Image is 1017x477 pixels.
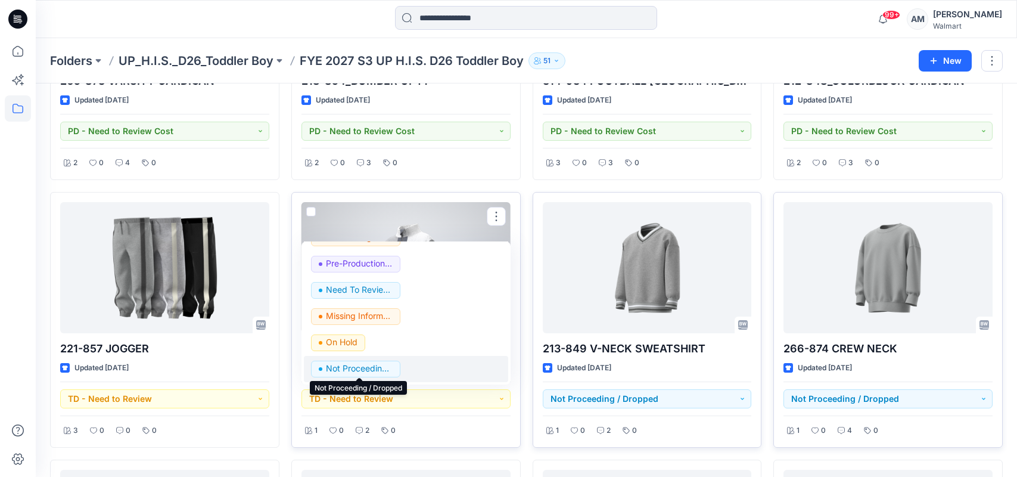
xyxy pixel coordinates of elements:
[60,202,269,333] a: 221-857 JOGGER
[300,52,524,69] p: FYE 2027 S3 UP H.I.S. D26 Toddler Boy
[875,157,879,169] p: 0
[821,425,826,437] p: 0
[882,10,900,20] span: 99+
[340,157,345,169] p: 0
[119,52,273,69] a: UP_H.I.S._D26_Toddler Boy
[73,157,77,169] p: 2
[393,157,397,169] p: 0
[125,157,130,169] p: 4
[315,157,319,169] p: 2
[783,340,993,357] p: 266-874 CREW NECK
[907,8,928,30] div: AM
[326,256,393,271] p: Pre-Production Approved
[556,425,559,437] p: 1
[543,54,551,67] p: 51
[556,157,561,169] p: 3
[99,425,104,437] p: 0
[607,425,611,437] p: 2
[74,94,129,107] p: Updated [DATE]
[608,157,613,169] p: 3
[582,157,587,169] p: 0
[557,94,611,107] p: Updated [DATE]
[366,157,371,169] p: 3
[580,425,585,437] p: 0
[326,282,393,298] p: Need To Review - Design/PD/Tech
[797,425,800,437] p: 1
[919,50,972,72] button: New
[73,425,78,437] p: 3
[848,157,853,169] p: 3
[60,340,269,357] p: 221-857 JOGGER
[635,157,639,169] p: 0
[933,7,1002,21] div: [PERSON_NAME]
[326,334,357,350] p: On Hold
[365,425,369,437] p: 2
[50,52,92,69] a: Folders
[316,94,370,107] p: Updated [DATE]
[797,157,801,169] p: 2
[798,362,852,374] p: Updated [DATE]
[152,425,157,437] p: 0
[933,21,1002,30] div: Walmart
[543,340,752,357] p: 213-849 V-NECK SWEATSHIRT
[632,425,637,437] p: 0
[847,425,852,437] p: 4
[543,202,752,333] a: 213-849 V-NECK SWEATSHIRT
[126,425,130,437] p: 0
[315,425,318,437] p: 1
[301,202,511,333] a: 217-853 COZY ZIP-UP
[873,425,878,437] p: 0
[391,425,396,437] p: 0
[822,157,827,169] p: 0
[339,425,344,437] p: 0
[326,308,393,324] p: Missing Information
[326,361,393,376] p: Not Proceeding / Dropped
[528,52,565,69] button: 51
[798,94,852,107] p: Updated [DATE]
[783,202,993,333] a: 266-874 CREW NECK
[74,362,129,374] p: Updated [DATE]
[151,157,156,169] p: 0
[99,157,104,169] p: 0
[557,362,611,374] p: Updated [DATE]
